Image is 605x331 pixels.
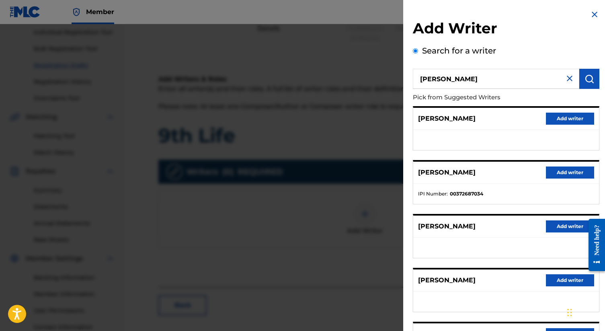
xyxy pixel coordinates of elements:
strong: 00372687034 [450,190,483,197]
button: Add writer [546,274,594,286]
label: Search for a writer [422,46,496,56]
h2: Add Writer [413,19,599,40]
img: close [565,74,574,83]
input: Search writer's name or IPI Number [413,69,579,89]
p: [PERSON_NAME] [418,168,476,177]
div: Drag [567,300,572,325]
span: IPI Number : [418,190,448,197]
span: Member [86,7,114,16]
p: [PERSON_NAME] [418,275,476,285]
button: Add writer [546,113,594,125]
p: [PERSON_NAME] [418,222,476,231]
p: Pick from Suggested Writers [413,89,554,106]
button: Add writer [546,220,594,232]
img: Top Rightsholder [72,7,81,17]
iframe: Resource Center [582,213,605,278]
img: Search Works [584,74,594,84]
button: Add writer [546,167,594,179]
p: [PERSON_NAME] [418,114,476,123]
iframe: Chat Widget [565,292,605,331]
img: MLC Logo [10,6,41,18]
